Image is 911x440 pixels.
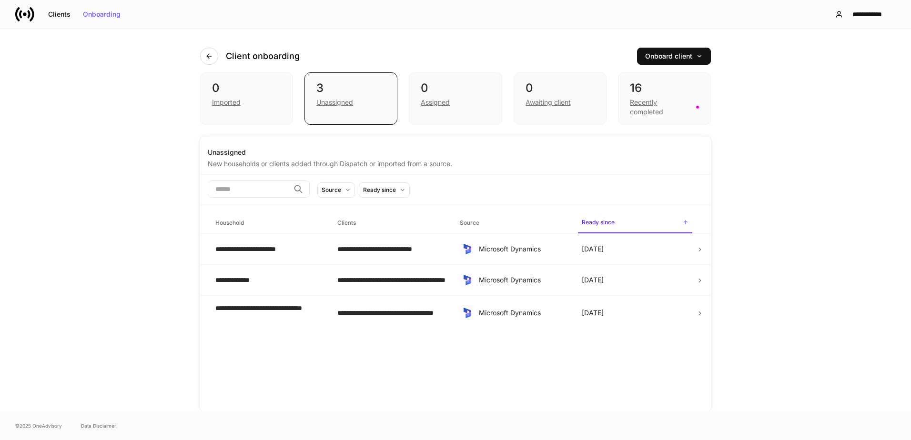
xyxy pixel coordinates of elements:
button: Onboard client [637,48,711,65]
h6: Source [460,218,479,227]
div: Imported [212,98,241,107]
p: [DATE] [582,244,604,254]
div: 3Unassigned [304,72,397,125]
div: New households or clients added through Dispatch or imported from a source. [208,157,703,169]
div: 0Imported [200,72,293,125]
button: Onboarding [77,7,127,22]
a: Data Disclaimer [81,422,116,430]
span: Ready since [578,213,692,233]
div: 0 [526,80,595,96]
h6: Household [215,218,244,227]
div: Awaiting client [526,98,571,107]
div: Microsoft Dynamics [479,275,567,285]
button: Clients [42,7,77,22]
h6: Ready since [582,218,615,227]
div: Microsoft Dynamics [479,244,567,254]
div: 0Awaiting client [514,72,607,125]
button: Source [317,182,355,198]
div: Unassigned [316,98,353,107]
h6: Clients [337,218,356,227]
div: Ready since [363,185,396,194]
div: Onboarding [83,11,121,18]
img: sIOyOZvWb5kUEAwh5D03bPzsWHrUXBSdsWHDhg8Ma8+nBQBvlija69eFAv+snJUCyn8AqO+ElBnIpgMAAAAASUVORK5CYII= [462,243,473,255]
span: © 2025 OneAdvisory [15,422,62,430]
div: Onboard client [645,53,703,60]
div: Unassigned [208,148,703,157]
div: Assigned [421,98,450,107]
div: Microsoft Dynamics [479,308,567,318]
div: Clients [48,11,71,18]
span: Source [456,213,570,233]
span: Household [212,213,326,233]
img: sIOyOZvWb5kUEAwh5D03bPzsWHrUXBSdsWHDhg8Ma8+nBQBvlija69eFAv+snJUCyn8AqO+ElBnIpgMAAAAASUVORK5CYII= [462,307,473,319]
p: [DATE] [582,275,604,285]
div: 0Assigned [409,72,502,125]
p: [DATE] [582,308,604,318]
div: Source [322,185,341,194]
div: Recently completed [630,98,690,117]
div: 0 [212,80,281,96]
div: 16 [630,80,699,96]
div: 0 [421,80,490,96]
span: Clients [334,213,448,233]
div: 16Recently completed [618,72,711,125]
div: 3 [316,80,385,96]
img: sIOyOZvWb5kUEAwh5D03bPzsWHrUXBSdsWHDhg8Ma8+nBQBvlija69eFAv+snJUCyn8AqO+ElBnIpgMAAAAASUVORK5CYII= [462,274,473,286]
h4: Client onboarding [226,50,300,62]
button: Ready since [359,182,410,198]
